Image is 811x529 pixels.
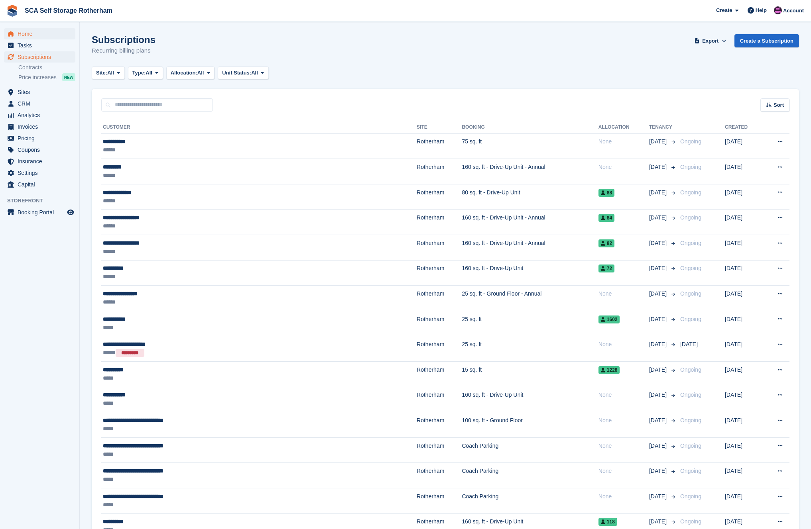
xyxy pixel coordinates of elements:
[649,239,668,247] span: [DATE]
[680,189,701,196] span: Ongoing
[18,144,65,155] span: Coupons
[92,67,125,80] button: Site: All
[18,133,65,144] span: Pricing
[462,260,598,286] td: 160 sq. ft - Drive-Up Unit
[18,110,65,121] span: Analytics
[417,463,462,488] td: Rotherham
[598,467,649,475] div: None
[649,163,668,171] span: [DATE]
[417,260,462,286] td: Rotherham
[680,417,701,423] span: Ongoing
[725,235,762,261] td: [DATE]
[462,311,598,336] td: 25 sq. ft
[18,167,65,178] span: Settings
[598,290,649,298] div: None
[680,392,701,398] span: Ongoing
[649,188,668,197] span: [DATE]
[18,98,65,109] span: CRM
[4,179,75,190] a: menu
[649,214,668,222] span: [DATE]
[4,133,75,144] a: menu
[598,518,617,526] span: 118
[598,163,649,171] div: None
[725,387,762,412] td: [DATE]
[18,86,65,98] span: Sites
[680,366,701,373] span: Ongoing
[4,28,75,39] a: menu
[462,133,598,159] td: 75 sq. ft
[462,121,598,134] th: Booking
[680,214,701,221] span: Ongoing
[725,286,762,311] td: [DATE]
[4,51,75,63] a: menu
[702,37,718,45] span: Export
[132,69,146,77] span: Type:
[417,362,462,387] td: Rotherham
[680,265,701,271] span: Ongoing
[725,184,762,210] td: [DATE]
[725,488,762,514] td: [DATE]
[4,144,75,155] a: menu
[417,210,462,235] td: Rotherham
[693,34,728,47] button: Export
[166,67,215,80] button: Allocation: All
[197,69,204,77] span: All
[598,366,620,374] span: 1228
[680,493,701,500] span: Ongoing
[4,121,75,132] a: menu
[725,133,762,159] td: [DATE]
[417,412,462,438] td: Rotherham
[4,86,75,98] a: menu
[462,286,598,311] td: 25 sq. ft - Ground Floor - Annual
[171,69,197,77] span: Allocation:
[725,159,762,184] td: [DATE]
[222,69,251,77] span: Unit Status:
[146,69,152,77] span: All
[18,64,75,71] a: Contracts
[462,463,598,488] td: Coach Parking
[649,264,668,272] span: [DATE]
[598,137,649,146] div: None
[598,214,614,222] span: 84
[462,387,598,412] td: 160 sq. ft - Drive-Up Unit
[649,290,668,298] span: [DATE]
[417,133,462,159] td: Rotherham
[417,184,462,210] td: Rotherham
[417,121,462,134] th: Site
[774,6,782,14] img: Dale Chapman
[680,518,701,525] span: Ongoing
[18,121,65,132] span: Invoices
[783,7,804,15] span: Account
[18,156,65,167] span: Insurance
[598,416,649,425] div: None
[734,34,799,47] a: Create a Subscription
[649,416,668,425] span: [DATE]
[18,74,57,81] span: Price increases
[680,290,701,297] span: Ongoing
[6,5,18,17] img: stora-icon-8386f47178a22dfd0bd8f6a31ec36ba5ce8667c1dd55bd0f319d3a0aa187defe.svg
[649,315,668,323] span: [DATE]
[680,341,698,347] span: [DATE]
[96,69,107,77] span: Site:
[598,391,649,399] div: None
[4,110,75,121] a: menu
[716,6,732,14] span: Create
[649,137,668,146] span: [DATE]
[598,442,649,450] div: None
[680,138,701,145] span: Ongoing
[649,366,668,374] span: [DATE]
[462,488,598,514] td: Coach Parking
[417,159,462,184] td: Rotherham
[18,28,65,39] span: Home
[598,492,649,501] div: None
[417,235,462,261] td: Rotherham
[18,73,75,82] a: Price increases NEW
[598,315,620,323] span: 1602
[462,336,598,362] td: 25 sq. ft
[4,40,75,51] a: menu
[417,437,462,463] td: Rotherham
[7,197,79,205] span: Storefront
[417,286,462,311] td: Rotherham
[725,260,762,286] td: [DATE]
[680,240,701,246] span: Ongoing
